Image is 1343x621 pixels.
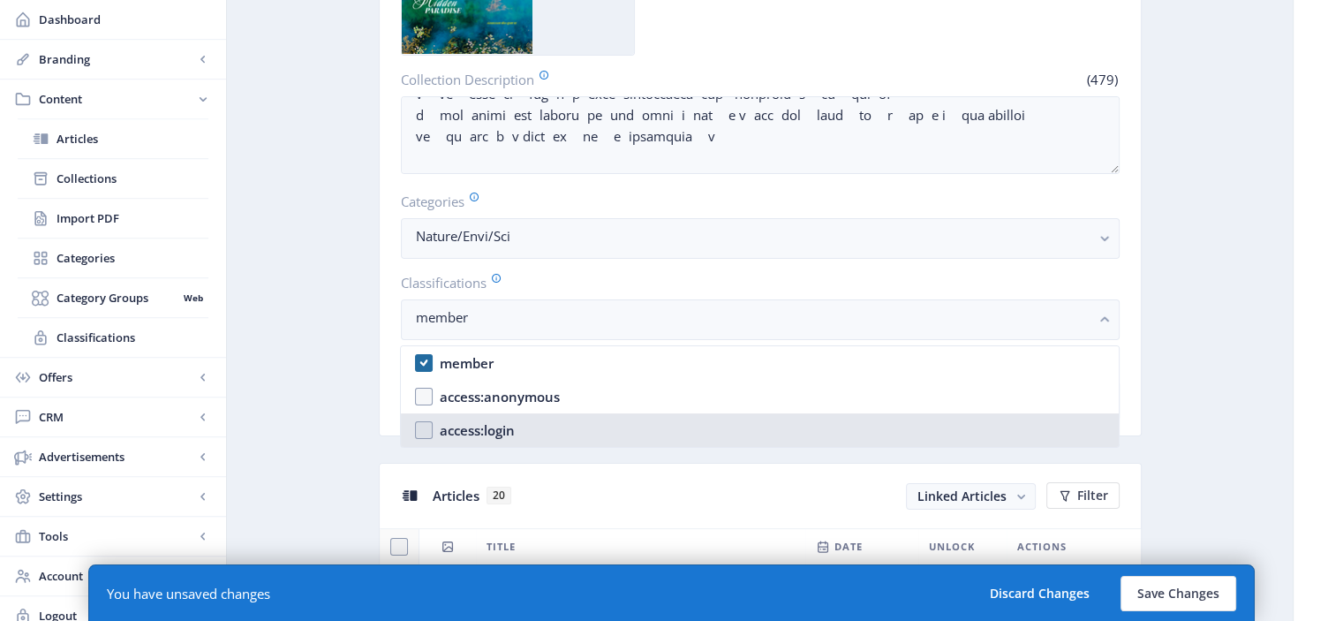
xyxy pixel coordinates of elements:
[401,218,1120,259] button: Nature/Envi/Sci
[57,329,208,346] span: Classifications
[1046,482,1120,509] button: Filter
[834,536,863,557] span: Date
[416,307,1090,328] nb-select-label: member
[906,483,1036,510] button: Linked Articles
[18,159,208,198] a: Collections
[433,487,479,504] span: Articles
[929,536,975,557] span: Unlock
[18,119,208,158] a: Articles
[18,278,208,317] a: Category GroupsWeb
[487,487,511,504] span: 20
[1077,488,1108,503] span: Filter
[39,50,194,68] span: Branding
[1084,71,1120,88] span: (479)
[39,408,194,426] span: CRM
[1017,536,1067,557] span: Actions
[57,249,208,267] span: Categories
[917,488,1007,504] span: Linked Articles
[18,199,208,238] a: Import PDF
[177,289,208,307] nb-badge: Web
[401,192,1105,211] label: Categories
[416,225,1090,246] nb-select-label: Nature/Envi/Sci
[39,368,194,386] span: Offers
[440,386,560,407] div: access:anonymous
[57,170,208,187] span: Collections
[401,299,1120,340] button: member
[57,130,208,148] span: Articles
[487,536,516,557] span: Title
[107,585,270,602] div: You have unsaved changes
[401,273,1105,292] label: Classifications
[39,448,194,466] span: Advertisements
[39,567,194,585] span: Account
[440,420,515,441] div: access:login
[440,352,494,374] div: member
[39,527,194,545] span: Tools
[18,318,208,357] a: Classifications
[973,576,1106,611] button: Discard Changes
[401,70,753,89] label: Collection Description
[39,11,212,28] span: Dashboard
[57,209,208,227] span: Import PDF
[18,239,208,277] a: Categories
[57,289,177,307] span: Category Groups
[39,90,194,108] span: Content
[39,488,194,505] span: Settings
[1120,576,1236,611] button: Save Changes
